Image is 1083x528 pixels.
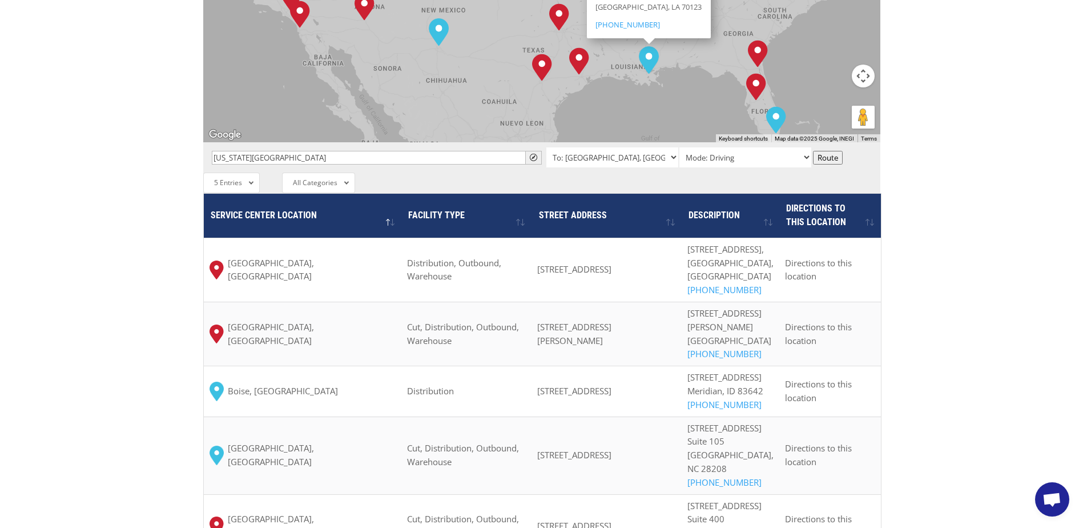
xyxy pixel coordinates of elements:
th: Facility Type : activate to sort column ascending [401,194,532,238]
button: Map camera controls [852,65,875,87]
span: Meridian, ID 83642 [687,385,763,397]
button: Route [813,151,843,165]
img: Google [206,127,244,142]
div: Miami, FL [766,106,786,134]
span:  [530,154,537,161]
span: Suite 400 [687,513,724,525]
span: Cut, Distribution, Outbound, Warehouse [407,442,519,467]
span: [STREET_ADDRESS] [687,500,762,511]
div: [GEOGRAPHIC_DATA] [687,334,774,362]
a: [PHONE_NUMBER] [687,284,762,295]
button: Drag Pegman onto the map to open Street View [852,106,875,129]
div: Jacksonville, FL [748,40,768,67]
img: XGS_Icon_Map_Pin_Aqua.png [210,446,224,465]
span: Distribution, Outbound, Warehouse [407,257,501,282]
th: Street Address: activate to sort column ascending [532,194,682,238]
div: New Orleans, LA [639,46,659,74]
span: Map data ©2025 Google, INEGI [775,135,854,142]
span: Directions to this location [785,442,852,467]
span: Boise, [GEOGRAPHIC_DATA] [228,385,338,398]
span: Directions to this location [785,321,852,346]
div: San Diego, CA [290,1,310,28]
span: Directions to this location [786,203,846,227]
a: Open chat [1035,482,1069,517]
p: Suite 105 [687,422,774,490]
span: Facility Type [408,210,465,221]
span: 5 Entries [214,178,242,187]
span: Description [689,210,740,221]
img: xgs-icon-map-pin-red.svg [210,325,224,343]
img: XGS_Icon_Map_Pin_Aqua.png [210,382,224,401]
div: [STREET_ADDRESS][PERSON_NAME] [687,307,774,334]
span: All Categories [293,178,337,187]
span: Directions to this location [785,378,852,403]
span: Street Address [539,210,607,221]
p: [STREET_ADDRESS], [GEOGRAPHIC_DATA], [GEOGRAPHIC_DATA] [687,243,774,297]
a: Terms [861,135,877,142]
span: [STREET_ADDRESS] [687,371,762,383]
span: [STREET_ADDRESS] [537,449,611,461]
span: Service center location [211,210,317,221]
button: Keyboard shortcuts [719,135,768,143]
div: El Paso, TX [429,18,449,46]
a: [PHONE_NUMBER] [595,19,660,30]
span: [STREET_ADDRESS][PERSON_NAME] [537,321,611,346]
span: [GEOGRAPHIC_DATA], [GEOGRAPHIC_DATA] [228,321,396,348]
a: Open this area in Google Maps (opens a new window) [206,127,244,142]
span: [GEOGRAPHIC_DATA], LA 70123 [595,1,702,11]
span: [STREET_ADDRESS] [537,263,611,275]
a: [PHONE_NUMBER] [687,399,762,410]
span: Cut, Distribution, Outbound, Warehouse [407,321,519,346]
span: Directions to this location [785,257,852,282]
span: Distribution [407,385,454,397]
span: [GEOGRAPHIC_DATA], NC 28208 [687,449,774,474]
span: [STREET_ADDRESS] [537,385,611,397]
span: [GEOGRAPHIC_DATA], [GEOGRAPHIC_DATA] [228,257,396,284]
div: Houston, TX [569,47,589,75]
th: Description : activate to sort column ascending [682,194,779,238]
span: [STREET_ADDRESS] [687,422,762,434]
img: xgs-icon-map-pin-red.svg [210,261,224,279]
div: San Antonio, TX [532,54,552,81]
span: [GEOGRAPHIC_DATA], [GEOGRAPHIC_DATA] [228,442,396,469]
th: Service center location : activate to sort column descending [204,194,401,238]
th: Directions to this location: activate to sort column ascending [779,194,881,238]
div: Dallas, TX [549,3,569,31]
button:  [525,151,542,165]
a: [PHONE_NUMBER] [687,477,762,488]
a: [PHONE_NUMBER] [687,348,762,359]
div: Lakeland, FL [746,73,766,101]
